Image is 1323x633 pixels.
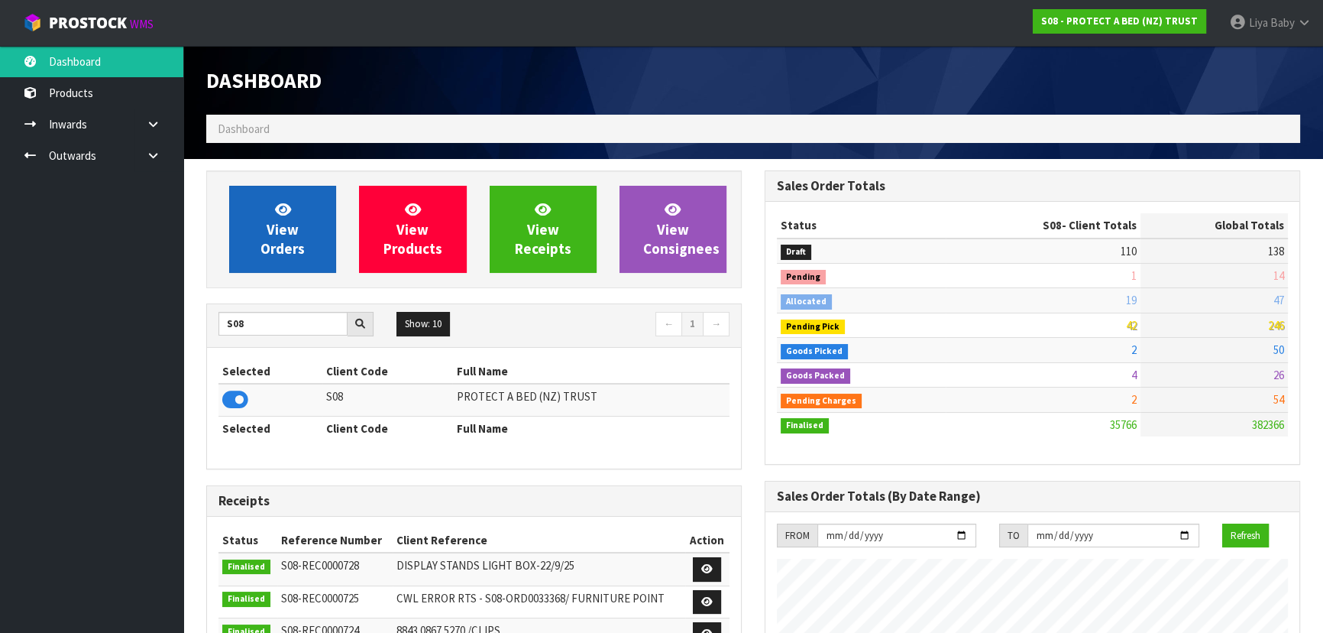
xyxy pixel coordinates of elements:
th: Selected [218,417,322,441]
span: S08-REC0000728 [281,558,359,573]
h3: Receipts [218,494,729,508]
span: Dashboard [206,67,322,93]
span: 26 [1273,368,1284,382]
span: Pending [781,270,826,285]
span: 110 [1121,244,1137,258]
a: ViewOrders [229,186,336,273]
span: ProStock [49,13,127,33]
th: - Client Totals [946,213,1140,238]
th: Selected [218,359,322,384]
a: ViewReceipts [490,186,597,273]
span: View Consignees [643,200,720,258]
span: 382366 [1252,417,1284,432]
span: Pending Pick [781,320,845,335]
a: 1 [681,312,704,336]
span: Pending Charges [781,394,862,409]
th: Client Code [322,359,452,384]
span: Baby [1270,15,1295,30]
img: cube-alt.png [23,13,42,32]
span: Allocated [781,294,832,310]
nav: Page navigation [486,312,730,339]
th: Status [218,528,277,553]
span: View Products [383,200,442,258]
a: ← [655,312,682,336]
td: S08 [322,384,452,417]
span: 2 [1131,392,1137,407]
small: WMS [130,17,154,31]
span: 50 [1273,342,1284,357]
strong: S08 - PROTECT A BED (NZ) TRUST [1041,15,1198,28]
th: Status [777,213,946,238]
span: Finalised [222,560,270,575]
span: 19 [1126,293,1137,307]
button: Show: 10 [396,312,450,336]
span: Draft [781,245,811,260]
a: ViewProducts [359,186,466,273]
th: Action [685,528,729,553]
th: Client Reference [393,528,685,553]
span: View Orders [260,200,305,258]
span: 47 [1273,293,1284,307]
th: Client Code [322,417,452,441]
span: 42 [1126,318,1137,333]
th: Global Totals [1140,213,1288,238]
span: 14 [1273,268,1284,283]
th: Reference Number [277,528,393,553]
span: CWL ERROR RTS - S08-ORD0033368/ FURNITURE POINT [396,591,665,605]
span: S08 [1043,218,1062,232]
button: Refresh [1222,524,1269,548]
h3: Sales Order Totals [777,179,1288,193]
span: 4 [1131,368,1137,382]
span: Dashboard [218,122,270,136]
a: → [703,312,729,336]
h3: Sales Order Totals (By Date Range) [777,489,1288,504]
span: DISPLAY STANDS LIGHT BOX-22/9/25 [396,558,574,573]
span: 35766 [1110,417,1137,432]
span: 54 [1273,392,1284,407]
a: ViewConsignees [619,186,726,273]
th: Full Name [452,359,729,384]
span: Liya [1249,15,1268,30]
a: S08 - PROTECT A BED (NZ) TRUST [1033,9,1206,34]
span: View Receipts [515,200,571,258]
input: Search clients [218,312,348,336]
span: 1 [1131,268,1137,283]
td: PROTECT A BED (NZ) TRUST [452,384,729,417]
span: S08-REC0000725 [281,591,359,605]
span: 138 [1268,244,1284,258]
span: Finalised [222,592,270,607]
th: Full Name [452,417,729,441]
div: TO [999,524,1027,548]
span: Goods Packed [781,368,850,384]
span: 246 [1268,318,1284,333]
span: Goods Picked [781,344,848,359]
span: Finalised [781,418,829,433]
span: 2 [1131,342,1137,357]
div: FROM [777,524,817,548]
